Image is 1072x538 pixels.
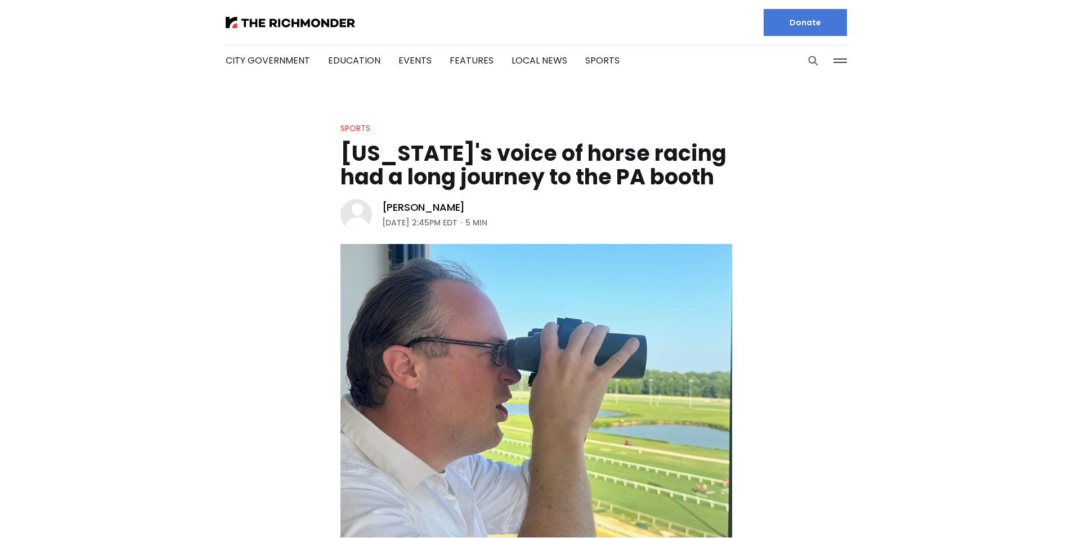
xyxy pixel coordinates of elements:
[340,142,732,189] h1: [US_STATE]'s voice of horse racing had a long journey to the PA booth
[340,123,370,134] a: Sports
[226,54,310,67] a: City Government
[512,54,567,67] a: Local News
[328,54,380,67] a: Education
[340,244,732,537] img: Virginia's voice of horse racing had a long journey to the PA booth
[398,54,432,67] a: Events
[382,201,465,214] a: [PERSON_NAME]
[382,216,457,229] time: [DATE] 2:45PM EDT
[977,483,1072,538] iframe: portal-trigger
[585,54,620,67] a: Sports
[450,54,494,67] a: Features
[465,216,487,229] span: 5 min
[764,9,847,36] a: Donate
[805,52,822,69] button: Search this site
[226,17,355,28] img: The Richmonder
